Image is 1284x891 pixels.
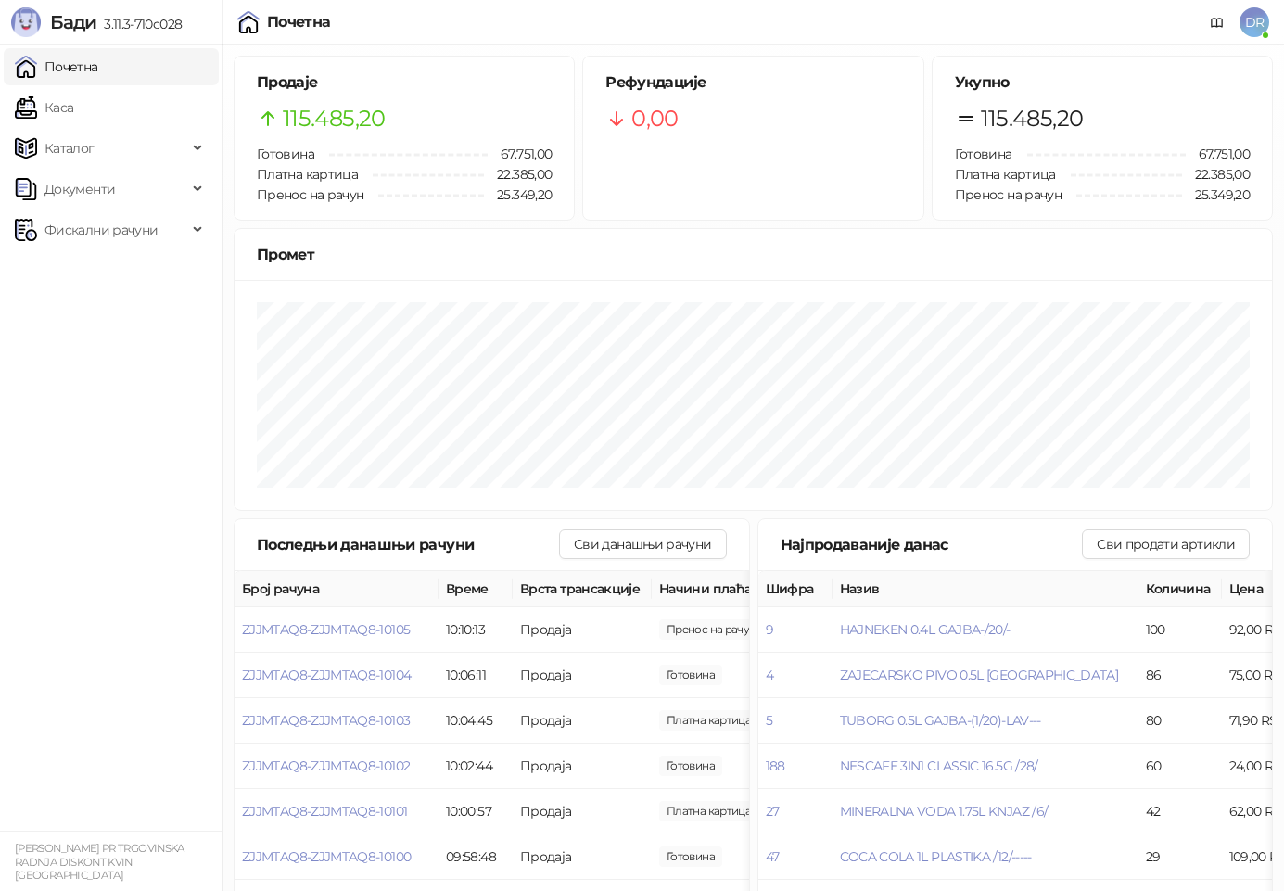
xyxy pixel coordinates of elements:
[257,146,314,162] span: Готовина
[758,571,833,607] th: Шифра
[439,607,513,653] td: 10:10:13
[439,571,513,607] th: Време
[257,71,552,94] h5: Продаје
[840,848,1032,865] button: COCA COLA 1L PLASTIKA /12/-----
[766,621,773,638] button: 9
[15,48,98,85] a: Почетна
[513,607,652,653] td: Продаја
[11,7,41,37] img: Logo
[631,101,678,136] span: 0,00
[659,756,722,776] span: 62,00
[1240,7,1269,37] span: DR
[439,744,513,789] td: 10:02:44
[242,621,410,638] button: ZJJMTAQ8-ZJJMTAQ8-10105
[267,15,331,30] div: Почетна
[513,789,652,834] td: Продаја
[15,842,184,882] small: [PERSON_NAME] PR TRGOVINSKA RADNJA DISKONT KVIN [GEOGRAPHIC_DATA]
[605,71,900,94] h5: Рефундације
[1186,144,1250,164] span: 67.751,00
[1138,607,1222,653] td: 100
[955,146,1012,162] span: Готовина
[1202,7,1232,37] a: Документација
[840,757,1038,774] button: NESCAFE 3IN1 CLASSIC 16.5G /28/
[659,665,722,685] span: 18.736,00
[766,803,780,820] button: 27
[50,11,96,33] span: Бади
[766,848,780,865] button: 47
[955,186,1062,203] span: Пренос на рачун
[257,186,363,203] span: Пренос на рачун
[659,619,763,640] span: 18.557,80
[513,653,652,698] td: Продаја
[1182,185,1250,205] span: 25.349,20
[766,757,785,774] button: 188
[513,571,652,607] th: Врста трансакције
[439,834,513,880] td: 09:58:48
[513,744,652,789] td: Продаја
[1138,834,1222,880] td: 29
[1138,571,1222,607] th: Количина
[1138,698,1222,744] td: 80
[44,171,115,208] span: Документи
[242,712,410,729] button: ZJJMTAQ8-ZJJMTAQ8-10103
[840,803,1049,820] button: MINERALNA VODA 1.75L KNJAZ /6/
[242,848,411,865] button: ZJJMTAQ8-ZJJMTAQ8-10100
[439,653,513,698] td: 10:06:11
[257,243,1250,266] div: Промет
[235,571,439,607] th: Број рачуна
[257,166,358,183] span: Платна картица
[242,803,407,820] button: ZJJMTAQ8-ZJJMTAQ8-10101
[283,101,386,136] span: 115.485,20
[840,621,1011,638] button: HAJNEKEN 0.4L GAJBA-/20/-
[242,667,411,683] button: ZJJMTAQ8-ZJJMTAQ8-10104
[955,166,1056,183] span: Платна картица
[559,529,726,559] button: Сви данашњи рачуни
[44,211,158,248] span: Фискални рачуни
[652,571,837,607] th: Начини плаћања
[484,164,552,185] span: 22.385,00
[659,710,758,731] span: 1.970,00
[439,789,513,834] td: 10:00:57
[242,757,410,774] button: ZJJMTAQ8-ZJJMTAQ8-10102
[257,533,559,556] div: Последњи данашњи рачуни
[766,712,772,729] button: 5
[513,698,652,744] td: Продаја
[1082,529,1250,559] button: Сви продати артикли
[981,101,1084,136] span: 115.485,20
[659,801,758,821] span: 4.314,00
[766,667,773,683] button: 4
[840,667,1119,683] button: ZAJECARSKO PIVO 0.5L [GEOGRAPHIC_DATA]
[513,834,652,880] td: Продаја
[1138,653,1222,698] td: 86
[833,571,1138,607] th: Назив
[439,698,513,744] td: 10:04:45
[840,712,1041,729] button: TUBORG 0.5L GAJBA-(1/20)-LAV---
[955,71,1250,94] h5: Укупно
[96,16,182,32] span: 3.11.3-710c028
[1138,789,1222,834] td: 42
[659,846,722,867] span: 1.100,00
[1138,744,1222,789] td: 60
[484,185,552,205] span: 25.349,20
[781,533,1083,556] div: Најпродаваније данас
[488,144,552,164] span: 67.751,00
[44,130,95,167] span: Каталог
[1182,164,1250,185] span: 22.385,00
[15,89,73,126] a: Каса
